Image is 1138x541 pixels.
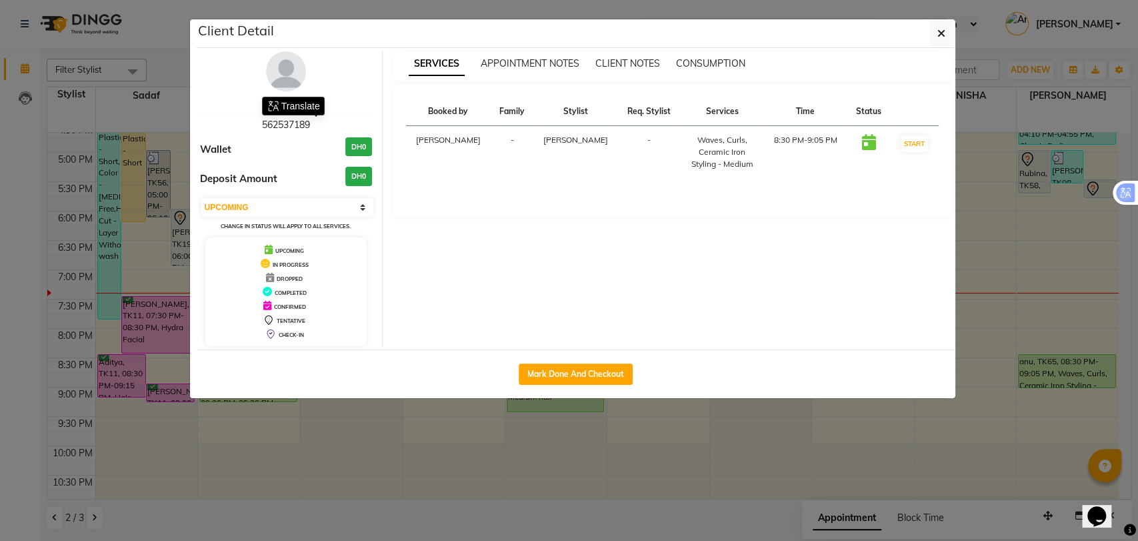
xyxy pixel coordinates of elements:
span: CLIENT NOTES [595,57,660,69]
span: COMPLETED [275,290,307,296]
span: APPOINTMENT NOTES [481,57,579,69]
small: Change in status will apply to all services. [221,223,351,229]
span: [PERSON_NAME] [543,135,608,145]
span: SERVICES [409,52,465,76]
div: Waves, Curls, Ceramic Iron Styling - Medium [688,134,756,170]
th: Time [764,97,847,126]
span: IN PROGRESS [273,261,309,268]
td: [PERSON_NAME] [406,126,491,179]
span: Deposit Amount [200,171,277,187]
img: avatar [266,51,306,91]
h5: Client Detail [198,21,274,41]
th: Booked by [406,97,491,126]
th: Req. Stylist [618,97,680,126]
h3: DH0 [345,167,372,186]
th: Status [847,97,890,126]
span: TENTATIVE [277,318,305,324]
th: Family [491,97,534,126]
th: Stylist [534,97,619,126]
span: DROPPED [277,276,303,282]
span: CONFIRMED [274,304,306,310]
th: Services [680,97,764,126]
span: Wallet [200,142,231,157]
button: Mark Done And Checkout [519,364,633,385]
h3: DH0 [345,137,372,157]
iframe: chat widget [1082,488,1125,528]
span: 562537189 [262,119,310,131]
span: CONSUMPTION [676,57,745,69]
td: - [491,126,534,179]
td: - [618,126,680,179]
span: CHECK-IN [279,332,304,338]
td: 8:30 PM-9:05 PM [764,126,847,179]
button: START [901,135,928,152]
span: UPCOMING [275,247,304,254]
